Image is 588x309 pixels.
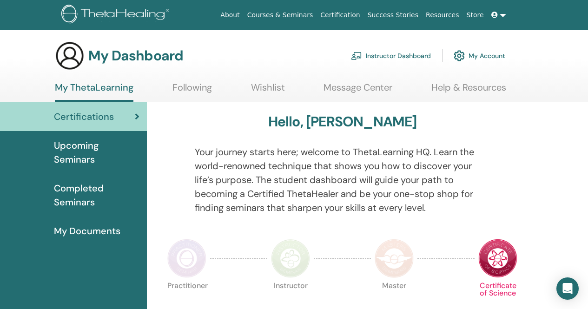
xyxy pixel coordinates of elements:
[454,48,465,64] img: cog.svg
[422,7,463,24] a: Resources
[431,82,506,100] a: Help & Resources
[271,239,310,278] img: Instructor
[54,138,139,166] span: Upcoming Seminars
[217,7,243,24] a: About
[375,239,414,278] img: Master
[268,113,417,130] h3: Hello, [PERSON_NAME]
[454,46,505,66] a: My Account
[88,47,183,64] h3: My Dashboard
[351,46,431,66] a: Instructor Dashboard
[317,7,363,24] a: Certification
[351,52,362,60] img: chalkboard-teacher.svg
[167,239,206,278] img: Practitioner
[195,145,490,215] p: Your journey starts here; welcome to ThetaLearning HQ. Learn the world-renowned technique that sh...
[556,277,579,300] div: Open Intercom Messenger
[54,110,114,124] span: Certifications
[463,7,488,24] a: Store
[55,82,133,102] a: My ThetaLearning
[478,239,517,278] img: Certificate of Science
[61,5,172,26] img: logo.png
[364,7,422,24] a: Success Stories
[54,224,120,238] span: My Documents
[54,181,139,209] span: Completed Seminars
[244,7,317,24] a: Courses & Seminars
[251,82,285,100] a: Wishlist
[172,82,212,100] a: Following
[55,41,85,71] img: generic-user-icon.jpg
[324,82,392,100] a: Message Center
